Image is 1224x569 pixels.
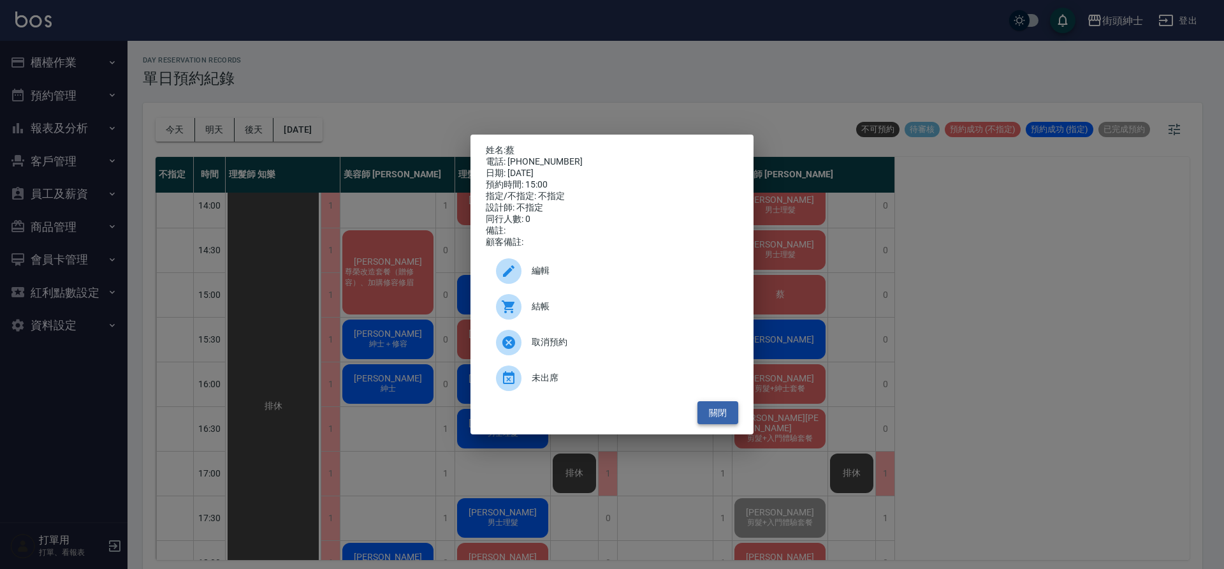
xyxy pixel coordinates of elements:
[486,325,738,360] div: 取消預約
[486,253,738,289] div: 編輯
[486,145,738,156] p: 姓名:
[506,145,514,155] a: 蔡
[532,371,728,385] span: 未出席
[486,168,738,179] div: 日期: [DATE]
[486,179,738,191] div: 預約時間: 15:00
[486,156,738,168] div: 電話: [PHONE_NUMBER]
[697,401,738,425] button: 關閉
[486,202,738,214] div: 設計師: 不指定
[532,264,728,277] span: 編輯
[486,289,738,325] a: 結帳
[532,300,728,313] span: 結帳
[532,336,728,349] span: 取消預約
[486,214,738,225] div: 同行人數: 0
[486,360,738,396] div: 未出席
[486,225,738,237] div: 備註:
[486,191,738,202] div: 指定/不指定: 不指定
[486,237,738,248] div: 顧客備註:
